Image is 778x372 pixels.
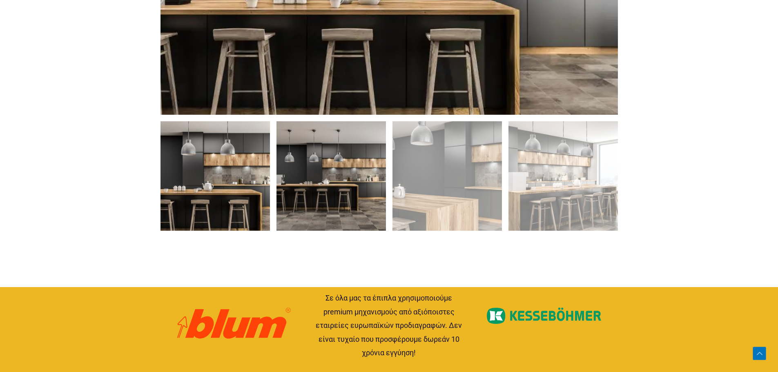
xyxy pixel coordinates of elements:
[161,121,270,231] img: Anakena κουζίνα
[392,121,502,231] img: Anakena κουζίνα
[276,121,386,231] img: Μοντέρνα έπιπλα κουζίνας Anakena
[177,307,291,339] img: Μηχανισμοί BLUM
[315,291,462,359] p: Σε όλα μας τα έπιπλα χρησιμοποιούμε premium μηχανισμούς από αξιόποιστες εταιρείες ευρωπαϊκών προδ...
[508,121,618,231] img: Μοντέρνα έπιπλα κουζίνας Anakena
